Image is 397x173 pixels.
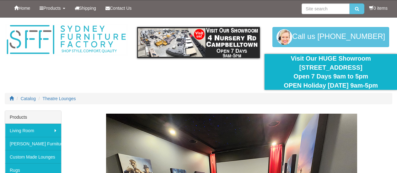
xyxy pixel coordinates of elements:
[5,111,61,124] div: Products
[19,6,30,11] span: Home
[5,24,128,56] img: Sydney Furniture Factory
[9,0,35,16] a: Home
[110,6,131,11] span: Contact Us
[302,3,350,14] input: Site search
[70,0,101,16] a: Shipping
[5,124,61,137] a: Living Room
[369,5,388,11] li: 0 items
[137,27,260,58] img: showroom.gif
[43,96,76,101] a: Theatre Lounges
[5,137,61,150] a: [PERSON_NAME] Furniture
[79,6,96,11] span: Shipping
[101,0,136,16] a: Contact Us
[269,54,392,90] div: Visit Our HUGE Showroom [STREET_ADDRESS] Open 7 Days 9am to 5pm OPEN Holiday [DATE] 9am-5pm
[5,150,61,163] a: Custom Made Lounges
[43,6,61,11] span: Products
[35,0,70,16] a: Products
[21,96,36,101] a: Catalog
